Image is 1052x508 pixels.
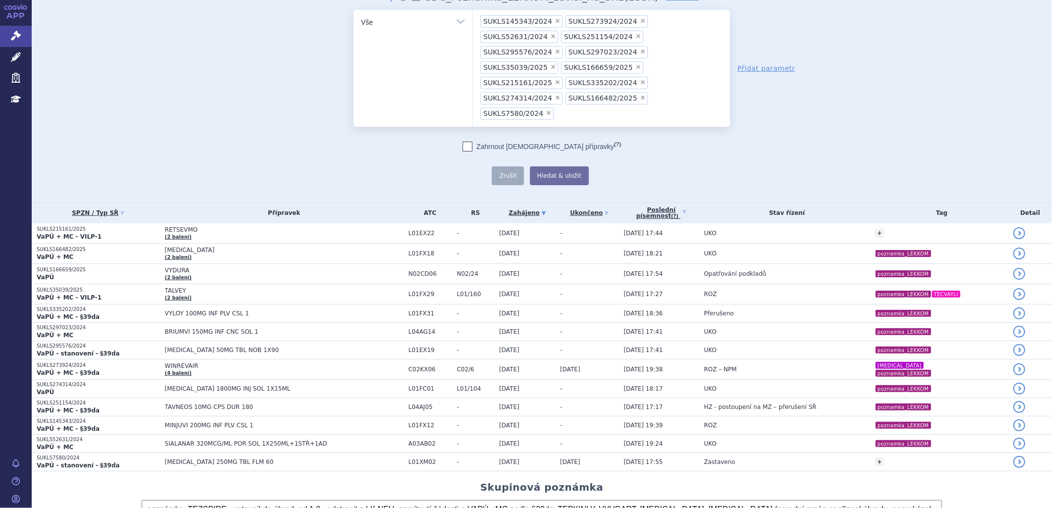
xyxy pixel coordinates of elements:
[555,398,619,416] td: -
[640,18,646,24] span: ×
[37,294,102,301] strong: VaPÚ + MC - VILP-1
[409,250,452,257] span: L01FX18
[876,291,931,298] i: poznamka_LEKKOM
[483,64,548,71] span: SUKLS35039/2025
[550,64,556,70] span: ×
[37,369,100,376] strong: VaPÚ + MC - §39da
[1013,401,1025,413] a: detail
[494,304,555,322] td: [DATE]
[555,223,619,244] td: -
[494,359,555,379] td: [DATE]
[457,404,494,410] span: -
[37,400,160,406] p: SUKLS251154/2024
[37,350,120,357] strong: VaPÚ - stanovení - §39da
[619,263,699,284] td: [DATE] 17:54
[37,381,160,388] p: SUKLS274314/2024
[555,243,619,263] td: -
[492,166,524,185] button: Zrušit
[640,79,646,85] span: ×
[37,389,54,396] strong: VaPÚ
[483,79,552,86] span: SUKLS215161/2025
[457,366,494,373] span: C02/6
[1013,456,1025,468] a: detail
[457,347,494,354] span: -
[409,440,452,447] span: A03AB02
[165,328,404,335] span: BRIUMVI 150MG INF CNC SOL 1
[619,284,699,304] td: [DATE] 17:27
[483,33,548,40] span: SUKLS52631/2024
[457,291,494,298] span: L01/160
[564,33,633,40] span: SUKLS251154/2024
[165,458,404,465] span: [MEDICAL_DATA] 250MG TBL FLM 60
[619,416,699,434] td: [DATE] 19:39
[457,458,494,465] span: -
[699,453,870,471] td: Zastaveno
[1013,326,1025,338] a: detail
[165,347,404,354] span: [MEDICAL_DATA] 50MG TBL NOB 1X90
[619,243,699,263] td: [DATE] 18:21
[555,49,561,54] span: ×
[699,284,870,304] td: ROZ
[494,398,555,416] td: [DATE]
[37,226,160,233] p: SUKLS215161/2025
[409,458,452,465] span: L01XM02
[1013,268,1025,280] a: detail
[165,254,192,260] a: (2 balení)
[555,453,619,471] td: [DATE]
[557,107,562,119] input: SUKLS145343/2024SUKLS273924/2024SUKLS52631/2024SUKLS251154/2024SUKLS295576/2024SUKLS297023/2024SU...
[1013,438,1025,450] a: detail
[671,213,679,219] abbr: (?)
[483,49,552,55] span: SUKLS295576/2024
[494,416,555,434] td: [DATE]
[635,33,641,39] span: ×
[699,341,870,359] td: UKO
[483,110,543,117] span: SUKLS7580/2024
[404,203,452,223] th: ATC
[165,267,404,274] span: VYDURA
[1013,288,1025,300] a: detail
[1013,227,1025,239] a: detail
[699,203,870,223] th: Stav řízení
[409,230,452,237] span: L01EX22
[635,64,641,70] span: ×
[409,347,452,354] span: L01EX19
[1013,419,1025,431] a: detail
[619,379,699,398] td: [DATE] 18:17
[165,287,404,294] span: TALVEY
[737,63,795,73] a: Přidat parametr
[494,341,555,359] td: [DATE]
[37,313,100,320] strong: VaPÚ + MC - §39da
[555,18,561,24] span: ×
[619,359,699,379] td: [DATE] 19:38
[876,385,931,392] i: poznamka_LEKKOM
[37,233,102,240] strong: VaPÚ + MC - VILP-1
[619,322,699,341] td: [DATE] 17:41
[560,206,619,220] a: Ukončeno
[619,304,699,322] td: [DATE] 18:36
[409,366,452,373] span: C02KX06
[409,310,452,317] span: L01FX31
[37,274,54,281] strong: VaPÚ
[494,434,555,453] td: [DATE]
[876,422,931,429] i: poznamka_LEKKOM
[619,453,699,471] td: [DATE] 17:55
[699,263,870,284] td: Opatřování podkladů
[37,425,100,432] strong: VaPÚ + MC - §39da
[37,254,73,260] strong: VaPÚ + MC
[699,379,870,398] td: UKO
[409,404,452,410] span: L04AJ05
[457,440,494,447] span: -
[494,243,555,263] td: [DATE]
[457,270,494,277] span: N02/24
[619,398,699,416] td: [DATE] 17:17
[409,328,452,335] span: L04AG14
[37,455,160,461] p: SUKLS7580/2024
[165,404,404,410] span: TAVNEOS 10MG CPS DUR 180
[932,291,961,298] i: TECVAYLI
[37,418,160,425] p: SUKLS145343/2024
[555,263,619,284] td: -
[499,206,555,220] a: Zahájeno
[555,341,619,359] td: -
[870,203,1008,223] th: Tag
[37,246,160,253] p: SUKLS166482/2025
